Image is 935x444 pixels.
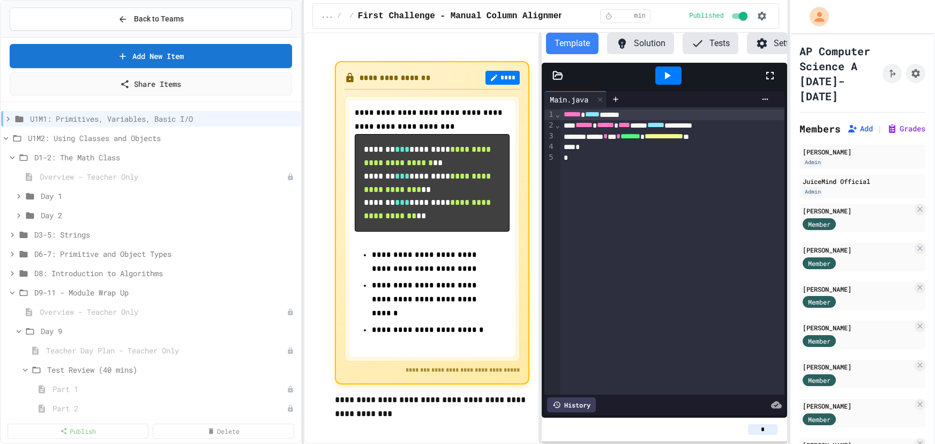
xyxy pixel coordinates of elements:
[287,308,294,316] div: Unpublished
[34,152,296,163] span: D1-2: The Math Class
[634,12,646,20] span: min
[906,64,925,83] button: Assignment Settings
[544,109,555,120] div: 1
[34,248,296,260] span: D6-7: Primitive and Object Types
[53,383,287,395] span: Part 1
[887,123,925,134] button: Grades
[607,33,674,54] button: Solution
[544,131,555,142] div: 3
[28,132,296,144] span: U1M2: Using Classes and Objects
[544,152,555,163] div: 5
[798,4,832,29] div: My Account
[799,43,878,103] h1: AP Computer Science A [DATE]-[DATE]
[53,403,287,414] span: Part 2
[544,91,607,107] div: Main.java
[287,173,294,181] div: Unpublished
[46,345,287,356] span: Teacher Day Plan - Teacher Only
[555,110,560,119] span: Fold line
[803,206,912,216] div: [PERSON_NAME]
[544,142,555,152] div: 4
[287,386,294,393] div: Unpublished
[803,187,823,196] div: Admin
[358,10,569,23] span: First Challenge - Manual Column Alignment
[803,176,922,186] div: JuiceMind Official
[287,347,294,354] div: Unpublished
[803,401,912,411] div: [PERSON_NAME]
[41,190,296,202] span: Day 1
[34,268,296,279] span: D8: Introduction to Algorithms
[544,120,555,131] div: 2
[30,113,296,124] span: U1M1: Primitives, Variables, Basic I/O
[134,13,184,25] span: Back to Teams
[8,424,148,439] a: Publish
[41,325,296,337] span: Day 9
[803,362,912,372] div: [PERSON_NAME]
[877,122,882,135] span: |
[799,121,841,136] h2: Members
[803,245,912,255] div: [PERSON_NAME]
[803,158,823,167] div: Admin
[41,210,296,221] span: Day 2
[546,33,599,54] button: Template
[47,364,296,375] span: Test Review (40 mins)
[847,123,873,134] button: Add
[40,171,287,182] span: Overview - Teacher Only
[747,33,813,54] button: Settings
[547,397,596,412] div: History
[808,258,831,268] span: Member
[808,297,831,307] span: Member
[287,405,294,412] div: Unpublished
[808,336,831,346] span: Member
[321,12,333,20] span: ...
[555,121,560,129] span: Fold line
[337,12,341,20] span: /
[10,44,292,68] a: Add New Item
[689,10,750,23] div: Content is published and visible to students
[803,147,922,157] div: [PERSON_NAME]
[40,306,287,317] span: Overview - Teacher Only
[808,219,831,229] span: Member
[153,424,294,439] a: Delete
[803,323,912,332] div: [PERSON_NAME]
[882,64,902,83] button: Click to see fork details
[10,8,292,31] button: Back to Teams
[544,94,594,105] div: Main.java
[34,287,296,298] span: D9-11 - Module Wrap Up
[34,229,296,240] span: D3-5: Strings
[683,33,738,54] button: Tests
[808,415,831,424] span: Member
[803,284,912,294] div: [PERSON_NAME]
[350,12,354,20] span: /
[689,12,724,20] span: Published
[10,72,292,95] a: Share Items
[808,375,831,385] span: Member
